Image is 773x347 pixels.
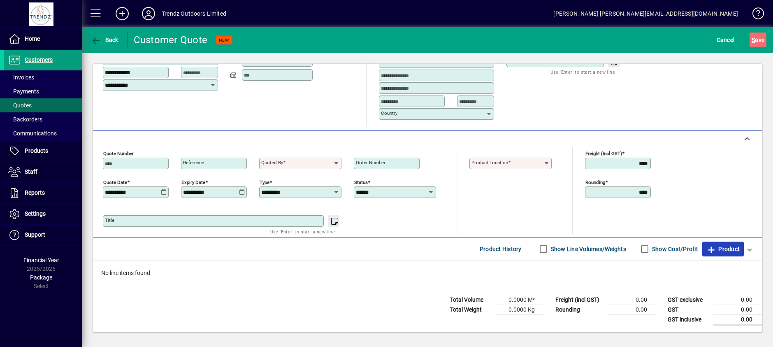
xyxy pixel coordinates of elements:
label: Show Line Volumes/Weights [549,245,626,253]
td: GST inclusive [664,314,713,325]
td: 0.00 [713,295,762,305]
label: Show Cost/Profit [650,245,698,253]
mat-label: Country [381,110,397,116]
span: Invoices [8,74,34,81]
td: Total Volume [446,295,495,305]
a: Home [4,29,82,49]
div: Trendz Outdoors Limited [162,7,226,20]
div: Customer Quote [134,33,208,47]
button: Product [702,242,744,256]
mat-hint: Use 'Enter' to start a new line [550,67,615,77]
span: NEW [219,37,229,43]
div: [PERSON_NAME] [PERSON_NAME][EMAIL_ADDRESS][DOMAIN_NAME] [553,7,738,20]
span: Quotes [8,102,32,109]
app-page-header-button: Back [82,33,128,47]
mat-label: Status [354,179,368,185]
div: No line items found [93,261,762,286]
a: Knowledge Base [746,2,763,28]
td: Freight (incl GST) [551,295,608,305]
span: ave [752,33,764,47]
a: Staff [4,162,82,182]
span: Products [25,147,48,154]
span: Payments [8,88,39,95]
mat-label: Freight (incl GST) [585,150,622,156]
a: Backorders [4,112,82,126]
td: Rounding [551,305,608,314]
span: Support [25,231,45,238]
mat-label: Order number [356,160,385,165]
mat-label: Quote date [103,179,127,185]
span: Staff [25,168,37,175]
span: Package [30,274,52,281]
td: GST [664,305,713,314]
span: Product History [480,242,522,256]
td: 0.00 [713,305,762,314]
td: 0.0000 Kg [495,305,545,314]
mat-label: Quoted by [261,160,283,165]
span: S [752,37,755,43]
span: Reports [25,189,45,196]
button: Add [109,6,135,21]
a: Products [4,141,82,161]
mat-label: Reference [183,160,204,165]
a: Settings [4,204,82,224]
span: Customers [25,56,53,63]
a: Payments [4,84,82,98]
mat-hint: Use 'Enter' to start a new line [270,227,335,236]
mat-label: Type [260,179,269,185]
span: Back [91,37,118,43]
mat-label: Rounding [585,179,605,185]
td: 0.00 [608,305,657,314]
mat-label: Quote number [103,150,134,156]
mat-label: Title [105,217,114,223]
span: Product [706,242,740,256]
td: 0.00 [713,314,762,325]
span: Backorders [8,116,42,123]
button: Profile [135,6,162,21]
mat-label: Product location [471,160,508,165]
span: Settings [25,210,46,217]
td: Total Weight [446,305,495,314]
td: 0.00 [608,295,657,305]
a: Reports [4,183,82,203]
span: Financial Year [23,257,59,263]
button: Product History [476,242,525,256]
button: Back [89,33,121,47]
a: Invoices [4,70,82,84]
a: Quotes [4,98,82,112]
button: Save [750,33,766,47]
td: 0.0000 M³ [495,295,545,305]
a: Communications [4,126,82,140]
a: Support [4,225,82,245]
mat-label: Expiry date [181,179,205,185]
td: GST exclusive [664,295,713,305]
span: Home [25,35,40,42]
button: Cancel [715,33,737,47]
span: Cancel [717,33,735,47]
span: Communications [8,130,57,137]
